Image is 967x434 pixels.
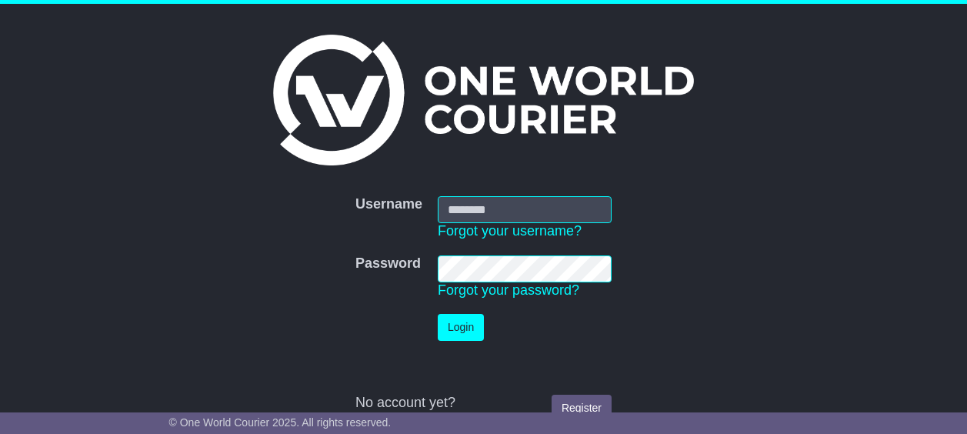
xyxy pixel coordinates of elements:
[438,314,484,341] button: Login
[355,395,612,412] div: No account yet?
[355,255,421,272] label: Password
[438,223,582,239] a: Forgot your username?
[552,395,612,422] a: Register
[355,196,422,213] label: Username
[273,35,693,165] img: One World
[438,282,579,298] a: Forgot your password?
[169,416,392,429] span: © One World Courier 2025. All rights reserved.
